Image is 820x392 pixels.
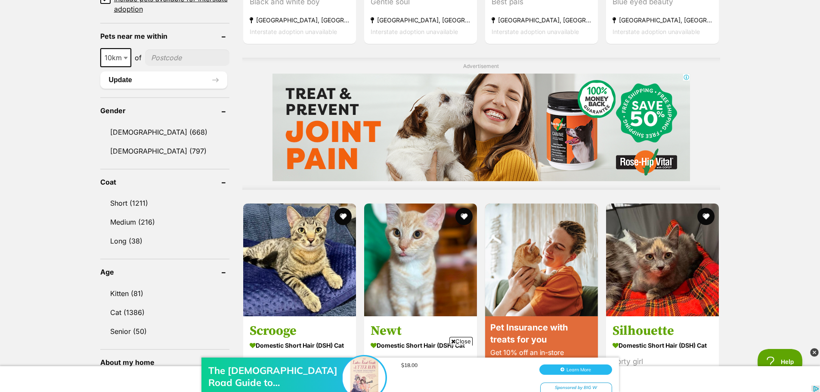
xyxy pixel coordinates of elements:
[492,28,579,35] span: Interstate adoption unavailable
[100,303,229,321] a: Cat (1386)
[371,14,470,26] strong: [GEOGRAPHIC_DATA], [GEOGRAPHIC_DATA]
[613,339,712,351] strong: Domestic Short Hair (DSH) Cat
[449,337,473,346] span: Close
[135,52,142,63] span: of
[334,208,352,225] button: favourite
[100,213,229,231] a: Medium (216)
[492,14,591,26] strong: [GEOGRAPHIC_DATA], [GEOGRAPHIC_DATA]
[100,142,229,160] a: [DEMOGRAPHIC_DATA] (797)
[613,14,712,26] strong: [GEOGRAPHIC_DATA], [GEOGRAPHIC_DATA]
[100,322,229,340] a: Senior (50)
[250,322,350,339] h3: Scrooge
[101,52,130,64] span: 10km
[613,28,700,35] span: Interstate adoption unavailable
[371,339,470,351] strong: Domestic Short Hair (DSH) Cat
[100,284,229,302] a: Kitten (81)
[100,194,229,212] a: Short (1211)
[539,24,612,34] button: Learn More
[250,339,350,351] strong: Domestic Short Hair (DSH) Cat
[455,208,473,225] button: favourite
[698,208,715,225] button: favourite
[613,322,712,339] h3: Silhouette
[100,32,229,40] header: Pets near me within
[100,232,229,250] a: Long (38)
[371,322,470,339] h3: Newt
[250,14,350,26] strong: [GEOGRAPHIC_DATA], [GEOGRAPHIC_DATA]
[401,22,530,28] div: $18.00
[100,71,227,89] button: Update
[343,16,386,59] img: The Ladies Road Guide to Utter Ruin by Alison Goodman
[371,28,458,35] span: Interstate adoption unavailable
[243,204,356,316] img: Scrooge - Domestic Short Hair (DSH) Cat
[364,204,477,316] img: Newt - Domestic Short Hair (DSH) Cat
[540,42,612,53] div: Sponsored by BIG W
[100,48,131,67] span: 10km
[100,178,229,186] header: Coat
[100,123,229,141] a: [DEMOGRAPHIC_DATA] (668)
[272,74,690,181] iframe: Advertisement
[606,204,719,316] img: Silhouette - Domestic Short Hair (DSH) Cat
[810,348,819,357] img: close_grey_3x.png
[250,28,337,35] span: Interstate adoption unavailable
[100,107,229,114] header: Gender
[145,49,229,66] input: postcode
[208,24,346,48] div: The [DEMOGRAPHIC_DATA] Road Guide to [PERSON_NAME] by [PERSON_NAME]
[100,268,229,276] header: Age
[242,58,720,190] div: Advertisement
